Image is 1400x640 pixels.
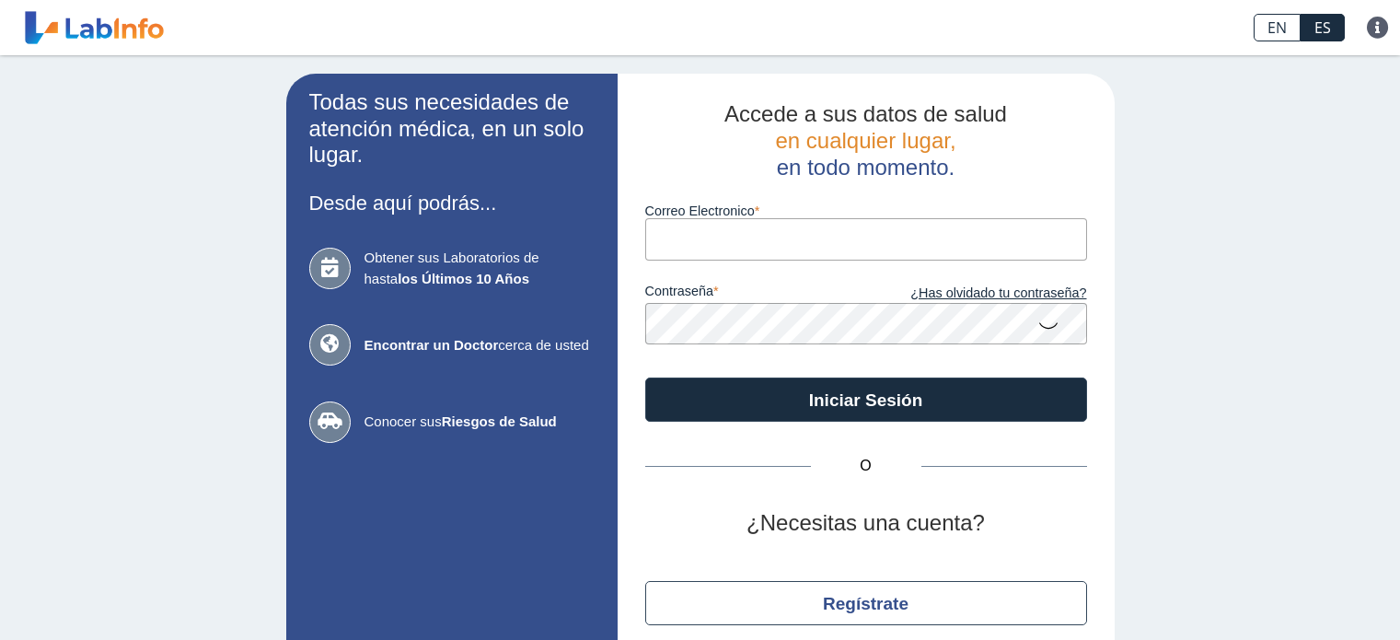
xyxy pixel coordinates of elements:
h3: Desde aquí podrás... [309,192,595,215]
h2: Todas sus necesidades de atención médica, en un solo lugar. [309,89,595,169]
span: O [811,455,921,477]
button: Regístrate [645,581,1087,625]
a: ¿Has olvidado tu contraseña? [866,284,1087,304]
label: Correo Electronico [645,204,1087,218]
b: Riesgos de Salud [442,413,557,429]
a: ES [1301,14,1345,41]
span: en cualquier lugar, [775,128,955,153]
label: contraseña [645,284,866,304]
b: los Últimos 10 Años [398,271,529,286]
span: Accede a sus datos de salud [724,101,1007,126]
b: Encontrar un Doctor [364,337,499,353]
a: EN [1254,14,1301,41]
h2: ¿Necesitas una cuenta? [645,510,1087,537]
span: Conocer sus [364,412,595,433]
button: Iniciar Sesión [645,378,1087,422]
span: cerca de usted [364,335,595,356]
span: en todo momento. [777,155,955,180]
span: Obtener sus Laboratorios de hasta [364,248,595,289]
